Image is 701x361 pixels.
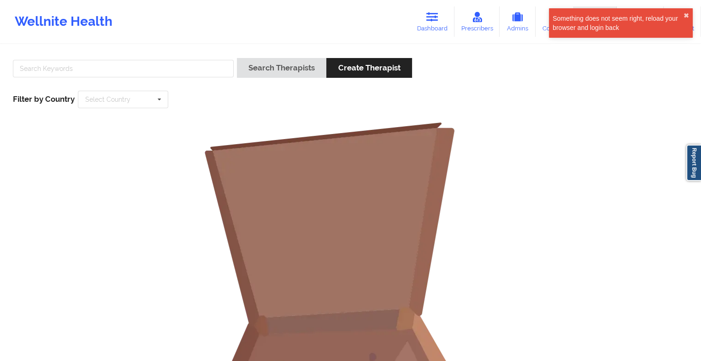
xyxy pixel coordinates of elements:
[553,14,683,32] div: Something does not seem right, reload your browser and login back
[454,6,500,37] a: Prescribers
[683,12,689,19] button: close
[410,6,454,37] a: Dashboard
[500,6,536,37] a: Admins
[326,58,412,78] button: Create Therapist
[536,6,574,37] a: Coaches
[13,94,75,104] span: Filter by Country
[13,60,234,77] input: Search Keywords
[686,145,701,181] a: Report Bug
[85,96,130,103] div: Select Country
[237,58,326,78] button: Search Therapists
